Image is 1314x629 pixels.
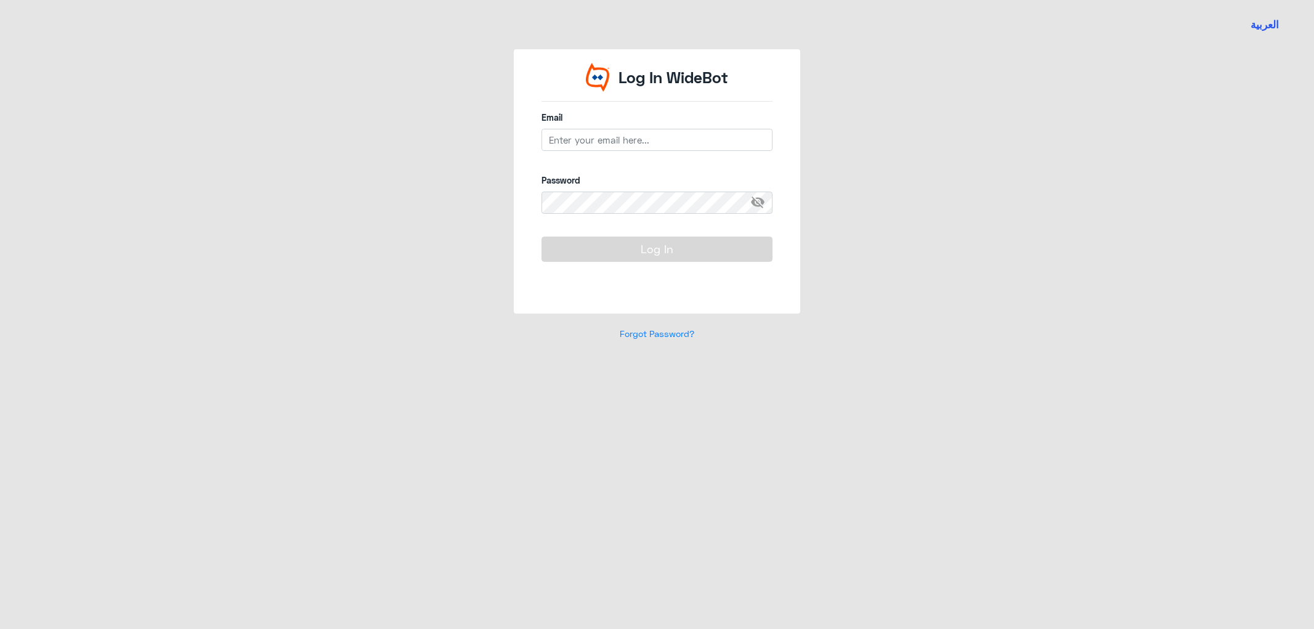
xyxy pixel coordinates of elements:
p: Log In WideBot [618,66,728,89]
a: Forgot Password? [620,328,694,339]
button: Log In [541,237,773,261]
input: Enter your email here... [541,129,773,151]
span: visibility_off [750,192,773,214]
button: العربية [1251,17,1279,33]
a: Switch language [1243,9,1286,40]
img: Widebot Logo [586,63,609,92]
label: Password [541,174,773,187]
label: Email [541,111,773,124]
